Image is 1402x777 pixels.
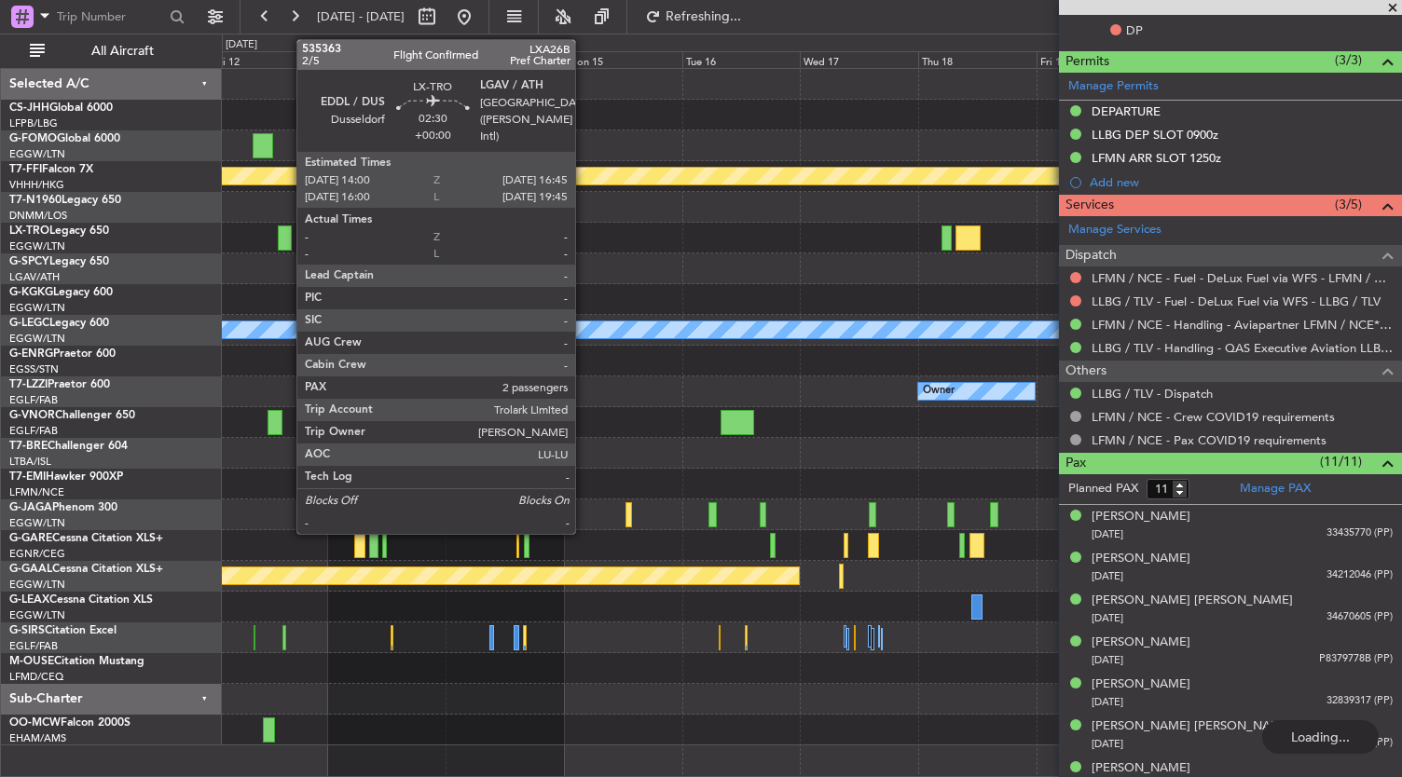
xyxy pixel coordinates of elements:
div: Add new [1090,174,1393,190]
span: T7-EMI [9,471,46,483]
a: T7-LZZIPraetor 600 [9,379,110,390]
a: G-ENRGPraetor 600 [9,348,116,360]
a: T7-EMIHawker 900XP [9,471,123,483]
span: [DATE] [1092,611,1123,625]
span: Others [1065,361,1106,382]
span: LX-TRO [9,225,49,237]
a: Manage Permits [1068,77,1159,96]
span: G-GAAL [9,564,52,575]
div: [DATE] [226,37,257,53]
span: G-SPCY [9,256,49,267]
div: Mon 15 [564,51,682,68]
a: EGGW/LTN [9,516,65,530]
div: Thu 18 [918,51,1037,68]
span: T7-FFI [9,164,42,175]
a: Manage Services [1068,221,1161,239]
span: M-OUSE [9,656,54,667]
div: [PERSON_NAME] [1092,508,1190,526]
div: Tue 16 [682,51,801,68]
span: (11/11) [1320,452,1362,471]
span: [DATE] [1092,653,1123,667]
a: G-GARECessna Citation XLS+ [9,533,163,544]
a: EGGW/LTN [9,147,65,161]
a: EGGW/LTN [9,332,65,346]
a: OO-MCWFalcon 2000S [9,717,131,729]
span: All Aircraft [48,45,197,58]
div: [PERSON_NAME] [1092,634,1190,652]
span: Pax [1065,453,1086,474]
a: G-LEGCLegacy 600 [9,318,109,329]
span: [DATE] [1092,527,1123,541]
span: G-SIRS [9,625,45,636]
a: LTBA/ISL [9,455,51,469]
a: G-GAALCessna Citation XLS+ [9,564,163,575]
a: EHAM/AMS [9,731,66,745]
button: Refreshing... [637,2,749,32]
span: T7-N1960 [9,195,62,206]
a: DNMM/LOS [9,209,67,223]
a: LLBG / TLV - Dispatch [1092,386,1213,402]
span: T7-LZZI [9,379,48,390]
span: Refreshing... [665,10,743,23]
input: Trip Number [57,3,164,31]
a: G-SPCYLegacy 650 [9,256,109,267]
span: G-ENRG [9,348,53,360]
a: G-LEAXCessna Citation XLS [9,594,153,606]
span: 33435770 (PP) [1326,525,1393,541]
a: EGLF/FAB [9,639,58,653]
div: Loading... [1262,720,1379,754]
a: LFMD/CEQ [9,670,63,684]
span: (3/5) [1335,195,1362,214]
div: [PERSON_NAME] [PERSON_NAME] [1092,717,1293,736]
span: G-LEAX [9,594,49,606]
div: [PERSON_NAME] [PERSON_NAME] [1092,592,1293,610]
div: [PERSON_NAME] [1092,675,1190,694]
span: Permits [1065,51,1109,73]
span: G-GARE [9,533,52,544]
div: [PERSON_NAME] [1092,550,1190,568]
span: G-JAGA [9,502,52,513]
a: G-VNORChallenger 650 [9,410,135,421]
div: Wed 17 [800,51,918,68]
span: [DATE] [1092,695,1123,709]
span: G-KGKG [9,287,53,298]
span: 34212046 (PP) [1326,567,1393,583]
a: EGGW/LTN [9,578,65,592]
a: LFMN/NCE [9,485,64,499]
a: Manage PAX [1240,480,1311,498]
a: EGLF/FAB [9,393,58,407]
div: Fri 19 [1037,51,1155,68]
span: G-FOMO [9,133,57,144]
a: G-JAGAPhenom 300 [9,502,117,513]
span: [DATE] [1092,737,1123,751]
a: LX-TROLegacy 650 [9,225,109,237]
span: CS-JHH [9,102,49,114]
a: LGAV/ATH [9,270,60,284]
div: Owner [923,377,955,405]
a: VHHH/HKG [9,178,64,192]
a: EGGW/LTN [9,301,65,315]
span: 34670605 (PP) [1326,609,1393,625]
span: Services [1065,195,1114,216]
span: G-VNOR [9,410,55,421]
span: OO-MCW [9,717,61,729]
a: G-KGKGLegacy 600 [9,287,113,298]
a: LFMN / NCE - Pax COVID19 requirements [1092,432,1326,448]
a: EGGW/LTN [9,239,65,253]
span: (3/3) [1335,50,1362,70]
div: LLBG DEP SLOT 0900z [1092,127,1218,143]
a: LLBG / TLV - Fuel - DeLux Fuel via WFS - LLBG / TLV [1092,293,1381,309]
button: All Aircraft [21,36,202,66]
label: Planned PAX [1068,480,1138,498]
a: T7-BREChallenger 604 [9,441,128,452]
a: EGNR/CEG [9,547,65,561]
a: EGLF/FAB [9,424,58,438]
a: EGSS/STN [9,362,59,376]
span: [DATE] [1092,569,1123,583]
a: LFPB/LBG [9,116,58,130]
a: LFMN / NCE - Fuel - DeLux Fuel via WFS - LFMN / NCE [1092,270,1393,286]
a: LFMN / NCE - Crew COVID19 requirements [1092,409,1335,425]
div: Sun 14 [446,51,564,68]
a: LLBG / TLV - Handling - QAS Executive Aviation LLBG / TLV [1092,340,1393,356]
a: G-FOMOGlobal 6000 [9,133,120,144]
